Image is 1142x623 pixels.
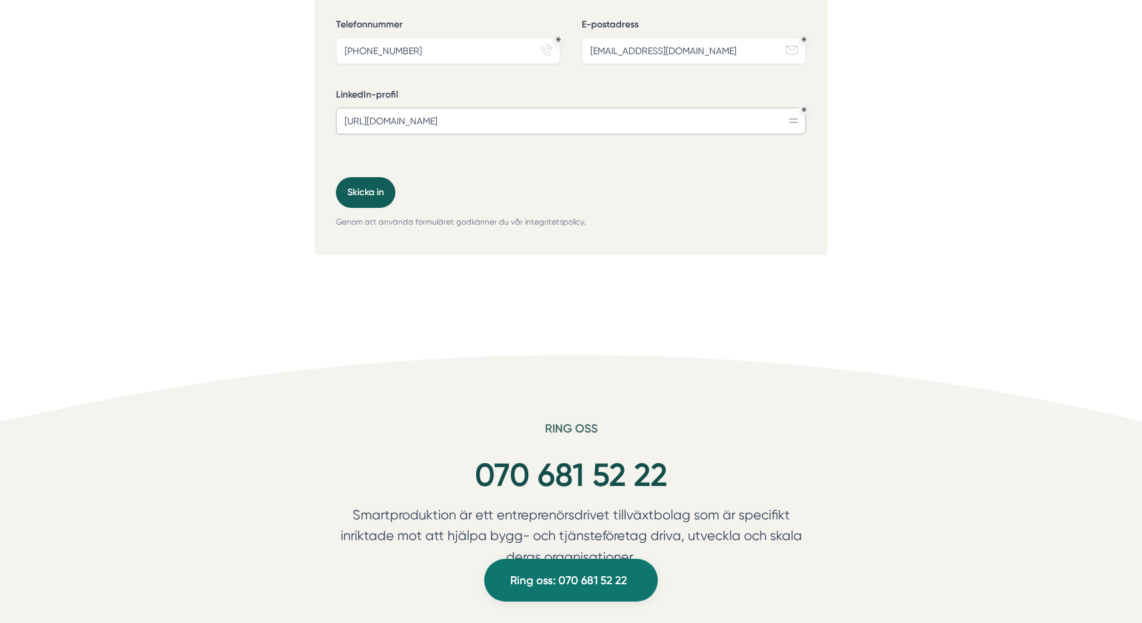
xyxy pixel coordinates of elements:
p: Smartproduktion är ett entreprenörsdrivet tillväxtbolag som är specifikt inriktade mot att hjälpa... [315,505,827,574]
span: Ring oss: 070 681 52 22 [510,572,627,590]
a: 070 681 52 22 [475,456,667,494]
label: Telefonnummer [336,18,560,35]
div: Obligatoriskt [801,37,807,42]
div: Obligatoriskt [801,107,807,112]
div: Obligatoriskt [556,37,561,42]
h6: Ring oss [315,421,827,447]
label: E-postadress [582,18,806,35]
a: Ring oss: 070 681 52 22 [484,559,658,602]
button: Skicka in [336,177,395,208]
p: Genom att använda formuläret godkänner du vår integritetspolicy. [336,216,806,229]
label: LinkedIn-profil [336,88,806,105]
